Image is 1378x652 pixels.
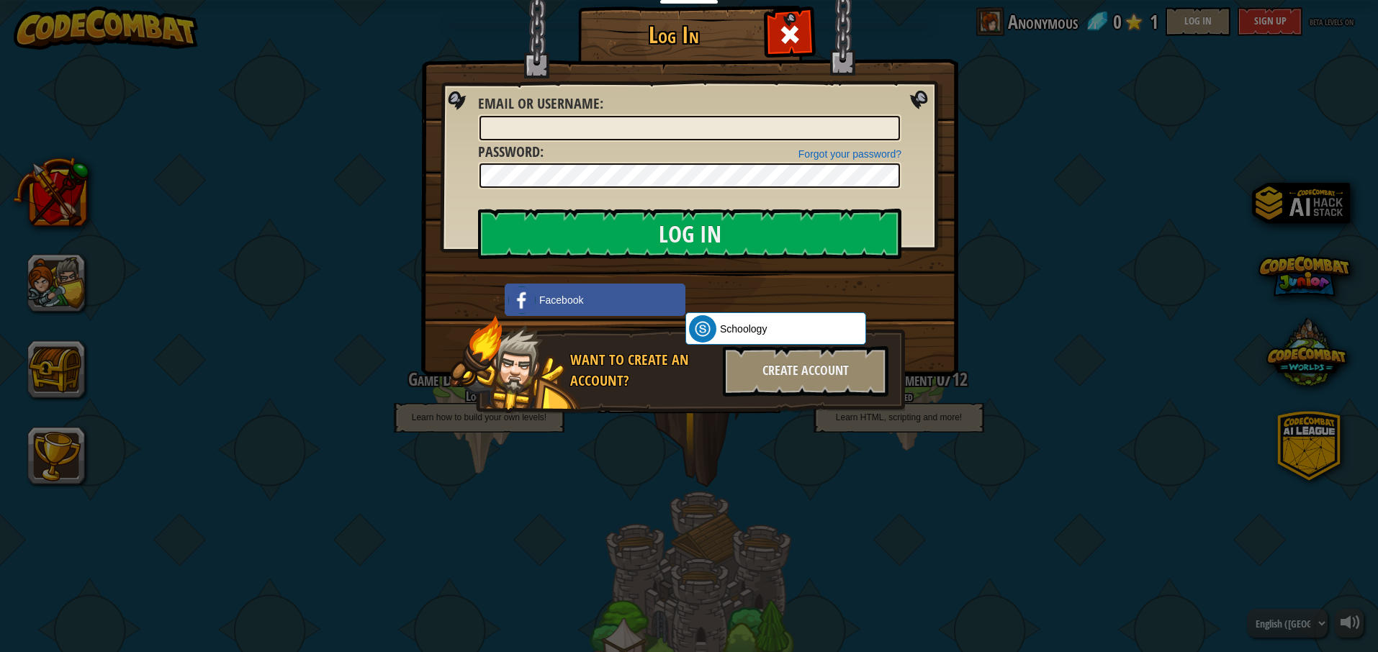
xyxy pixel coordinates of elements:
input: Log In [478,209,901,259]
img: schoology.png [689,315,716,343]
span: Schoology [720,322,767,336]
div: Create Account [723,346,888,397]
a: Forgot your password? [798,148,901,160]
h1: Log In [582,22,765,47]
div: Want to create an account? [570,350,714,391]
img: facebook_small.png [508,286,536,314]
span: Facebook [539,293,583,307]
span: Email or Username [478,94,600,113]
label: : [478,94,603,114]
iframe: Sign in with Google Button [678,282,870,314]
span: Password [478,142,540,161]
label: : [478,142,544,163]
